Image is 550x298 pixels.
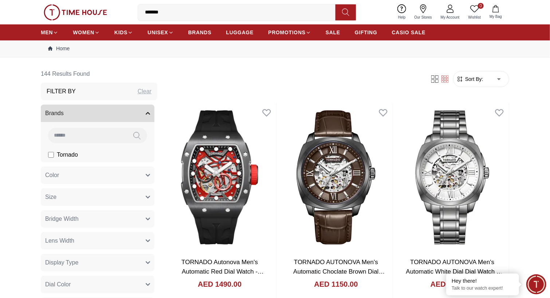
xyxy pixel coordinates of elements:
span: Color [45,171,59,180]
img: ... [44,4,107,20]
button: Brands [41,105,154,122]
button: My Bag [485,4,506,21]
span: WOMEN [73,29,94,36]
span: BRANDS [188,29,212,36]
button: Sort By: [456,75,483,83]
a: 0Wishlist [464,3,485,21]
span: Help [395,15,409,20]
span: Tornado [57,150,78,159]
button: Size [41,188,154,206]
h4: AED 1490.00 [198,279,241,289]
span: Bridge Width [45,215,79,223]
span: My Bag [487,14,505,19]
a: KIDS [114,26,133,39]
p: Talk to our watch expert! [452,285,514,291]
span: My Account [438,15,463,20]
a: GIFTING [355,26,377,39]
span: 0 [478,3,484,9]
span: Brands [45,109,64,118]
nav: Breadcrumb [41,39,509,58]
h3: Filter By [47,87,76,96]
a: CASIO SALE [392,26,426,39]
a: Our Stores [410,3,436,21]
span: Display Type [45,258,78,267]
div: Chat Widget [526,274,546,294]
a: UNISEX [148,26,173,39]
img: TORNADO AUTONOVA Men's Automatic White Dial Dial Watch - T7316-XBXW [396,103,509,252]
a: TORNADO AUTONOVA Men's Automatic White Dial Dial Watch - T7316-XBXW [406,259,503,284]
h4: AED 1150.00 [314,279,358,289]
img: TORNADO Autonova Men's Automatic Red Dial Watch - T24302-XSBB [163,103,276,252]
a: PROMOTIONS [268,26,311,39]
a: Home [48,45,70,52]
h6: 144 Results Found [41,65,157,83]
span: CASIO SALE [392,29,426,36]
span: Size [45,193,56,201]
span: GIFTING [355,29,377,36]
a: Help [394,3,410,21]
span: MEN [41,29,53,36]
a: TORNADO AUTONOVA Men's Automatic Choclate Brown Dial Watch - T7316-XLDD [293,259,385,284]
span: Sort By: [464,75,483,83]
a: LUGGAGE [226,26,254,39]
span: Wishlist [465,15,484,20]
a: MEN [41,26,58,39]
h4: AED 1300.00 [431,279,474,289]
img: TORNADO AUTONOVA Men's Automatic Choclate Brown Dial Watch - T7316-XLDD [279,103,392,252]
span: SALE [326,29,340,36]
span: KIDS [114,29,127,36]
a: TORNADO Autonova Men's Automatic Red Dial Watch - T24302-XSBB [181,259,264,284]
a: WOMEN [73,26,100,39]
span: PROMOTIONS [268,29,306,36]
span: Our Stores [412,15,435,20]
span: Lens Width [45,236,74,245]
button: Bridge Width [41,210,154,228]
span: UNISEX [148,29,168,36]
div: Hey there! [452,277,514,285]
button: Lens Width [41,232,154,250]
a: SALE [326,26,340,39]
div: Clear [138,87,152,96]
button: Dial Color [41,276,154,293]
button: Color [41,166,154,184]
input: Tornado [48,152,54,158]
a: BRANDS [188,26,212,39]
span: LUGGAGE [226,29,254,36]
span: Dial Color [45,280,71,289]
button: Display Type [41,254,154,271]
